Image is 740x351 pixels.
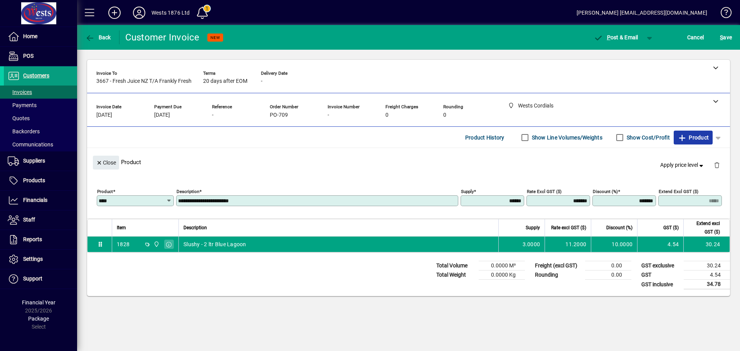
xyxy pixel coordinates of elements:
td: GST exclusive [637,261,684,270]
span: Settings [23,256,43,262]
span: Supply [526,223,540,232]
span: S [720,34,723,40]
td: Total Volume [432,261,479,270]
label: Show Line Volumes/Weights [530,134,602,141]
span: Communications [8,141,53,148]
button: Product [674,131,713,144]
mat-label: Rate excl GST ($) [527,189,562,194]
button: Delete [708,156,726,174]
td: 0.0000 M³ [479,261,525,270]
button: Profile [127,6,151,20]
span: Home [23,33,37,39]
a: Home [4,27,77,46]
td: 34.78 [684,280,730,289]
span: Apply price level [660,161,705,169]
span: ave [720,31,732,44]
span: Backorders [8,128,40,134]
span: [DATE] [96,112,112,118]
button: Cancel [685,30,706,44]
div: [PERSON_NAME] [EMAIL_ADDRESS][DOMAIN_NAME] [577,7,707,19]
span: Cancel [687,31,704,44]
a: Staff [4,210,77,230]
span: Support [23,275,42,282]
div: Wests 1876 Ltd [151,7,190,19]
div: Product [87,148,730,176]
span: Package [28,316,49,322]
span: Close [96,156,116,169]
mat-label: Supply [461,189,474,194]
td: 10.0000 [591,237,637,252]
span: Financial Year [22,299,55,306]
label: Show Cost/Profit [625,134,670,141]
td: 0.0000 Kg [479,270,525,280]
span: [DATE] [154,112,170,118]
mat-label: Product [97,189,113,194]
td: 4.54 [684,270,730,280]
a: POS [4,47,77,66]
span: 0 [443,112,446,118]
app-page-header-button: Back [77,30,119,44]
span: Discount (%) [606,223,632,232]
span: 0 [385,112,388,118]
span: Extend excl GST ($) [688,219,720,236]
a: Payments [4,99,77,112]
a: Backorders [4,125,77,138]
a: Support [4,269,77,289]
td: Freight (excl GST) [531,261,585,270]
a: Communications [4,138,77,151]
div: Customer Invoice [125,31,200,44]
td: 30.24 [683,237,730,252]
app-page-header-button: Delete [708,161,726,168]
td: 0.00 [585,261,631,270]
a: Knowledge Base [715,2,730,27]
a: Financials [4,191,77,210]
td: 4.54 [637,237,683,252]
div: 11.2000 [550,240,586,248]
span: Suppliers [23,158,45,164]
span: ost & Email [594,34,638,40]
span: GST ($) [663,223,679,232]
span: Back [85,34,111,40]
span: Quotes [8,115,30,121]
div: 1828 [117,240,129,248]
span: Product History [465,131,505,144]
td: GST [637,270,684,280]
td: GST inclusive [637,280,684,289]
a: Products [4,171,77,190]
span: Wests Cordials [151,240,160,249]
span: Financials [23,197,47,203]
span: Payments [8,102,37,108]
span: 3.0000 [523,240,540,248]
button: Save [718,30,734,44]
a: Quotes [4,112,77,125]
span: Rate excl GST ($) [551,223,586,232]
span: Invoices [8,89,32,95]
a: Invoices [4,86,77,99]
span: Description [183,223,207,232]
span: P [607,34,610,40]
a: Reports [4,230,77,249]
span: Customers [23,72,49,79]
span: NEW [210,35,220,40]
span: - [261,78,262,84]
span: 20 days after EOM [203,78,247,84]
button: Back [83,30,113,44]
app-page-header-button: Close [91,159,121,166]
span: Staff [23,217,35,223]
span: Reports [23,236,42,242]
button: Add [102,6,127,20]
td: 0.00 [585,270,631,280]
button: Apply price level [657,158,708,172]
td: 30.24 [684,261,730,270]
mat-label: Description [177,189,199,194]
td: Rounding [531,270,585,280]
span: Products [23,177,45,183]
span: Slushy - 2 ltr Blue Lagoon [183,240,246,248]
button: Product History [462,131,508,144]
span: PO-709 [270,112,288,118]
td: Total Weight [432,270,479,280]
span: 3667 - Fresh Juice NZ T/A Frankly Fresh [96,78,192,84]
mat-label: Extend excl GST ($) [659,189,698,194]
span: Product [678,131,709,144]
span: - [212,112,214,118]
